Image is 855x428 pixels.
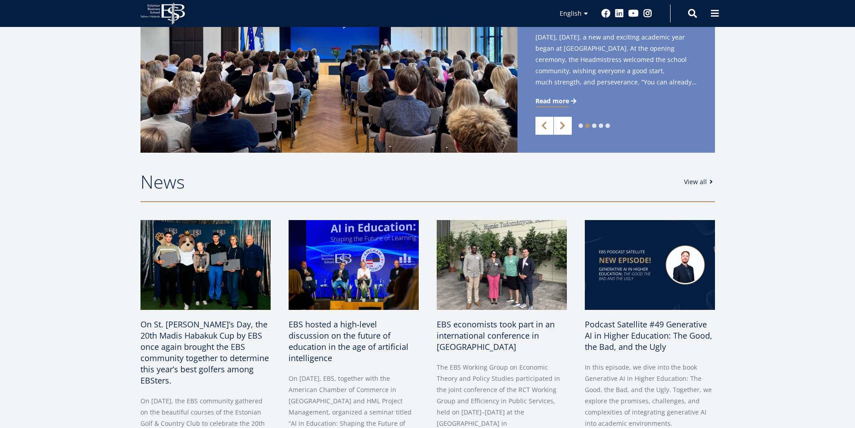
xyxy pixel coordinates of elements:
[535,97,569,106] span: Read more
[601,9,610,18] a: Facebook
[599,124,603,128] a: 4
[437,319,555,352] span: EBS economists took part in an international conference in [GEOGRAPHIC_DATA]
[585,220,715,310] img: Satellite #49
[605,124,610,128] a: 5
[585,319,712,352] span: Podcast Satellite #49 Generative AI in Higher Education: The Good, the Bad, and the Ugly
[535,31,697,91] span: [DATE], [DATE], a new and exciting academic year began at [GEOGRAPHIC_DATA]. At the opening cerem...
[140,319,269,386] span: On St. [PERSON_NAME]’s Day, the 20th Madis Habakuk Cup by EBS once again brought the EBS communit...
[140,220,271,310] img: 20th Madis Habakuk Cup
[585,124,590,128] a: 2
[643,9,652,18] a: Instagram
[615,9,624,18] a: Linkedin
[579,124,583,128] a: 1
[535,117,553,135] a: Previous
[628,9,639,18] a: Youtube
[684,177,716,186] a: View all
[289,319,408,363] span: EBS hosted a high-level discussion on the future of education in the age of artificial intelligence
[535,97,578,106] a: Read more
[592,124,596,128] a: 3
[289,220,419,310] img: Ai in Education
[140,171,674,193] h2: News
[535,76,697,88] span: much strength, and perseverance. “You can already feel the autumn in the air – and in a way it’s ...
[437,220,567,310] img: a
[554,117,572,135] a: Next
